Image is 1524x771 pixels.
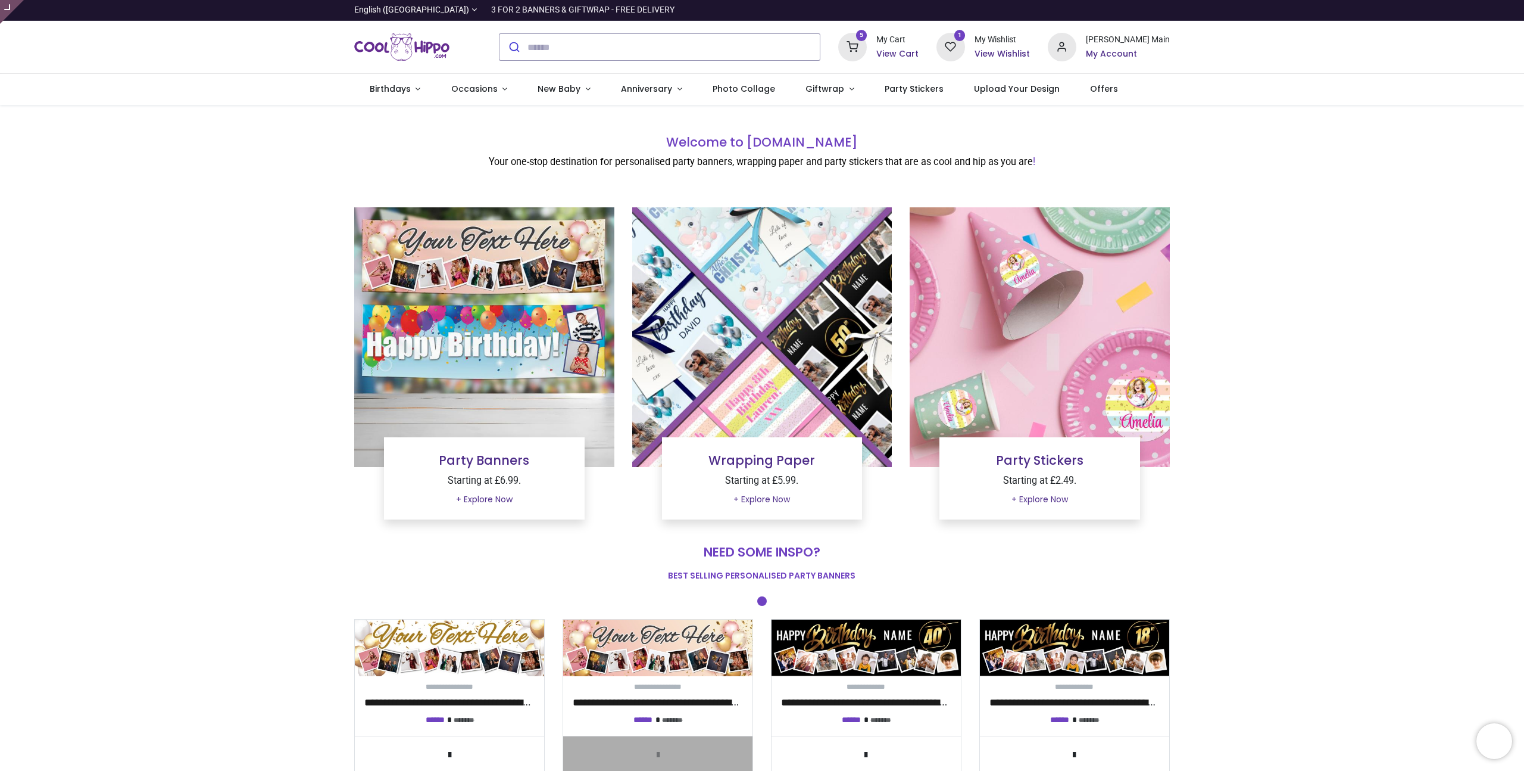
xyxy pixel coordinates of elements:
h4: Need some inspo? [354,543,1170,561]
a: Party Stickers [996,452,1083,469]
span: New Baby [538,83,580,95]
img: Cool Hippo [354,30,449,64]
font: ! [1033,156,1035,167]
span: Anniversary [621,83,672,95]
span: Photo Collage [713,83,775,95]
a: + Explore Now [1004,490,1076,510]
font: Welcome to [DOMAIN_NAME] [666,133,858,151]
a: Giftwrap [790,74,869,105]
a: Anniversary [605,74,697,105]
iframe: Customer reviews powered by Trustpilot [920,4,1170,16]
a: New Baby [523,74,606,105]
sup: 5 [856,30,867,41]
a: Logo of Cool Hippo [354,30,449,64]
a: + Explore Now [726,490,798,510]
div: My Cart [876,34,919,46]
p: Starting at £2.49. [949,474,1130,488]
a: Party Banners [439,452,529,469]
a: Wrapping Paper [708,452,815,469]
div: [PERSON_NAME] Main [1086,34,1170,46]
span: Birthdays [370,83,411,95]
a: Occasions [436,74,523,105]
font: Your one-stop destination for personalised party banners, wrapping paper and party stickers that ... [489,156,1033,167]
div: 3 FOR 2 BANNERS & GIFTWRAP - FREE DELIVERY [491,4,674,16]
a: View Wishlist [975,48,1030,60]
span: Occasions [451,83,498,95]
iframe: Brevo live chat [1476,723,1512,759]
a: View Cart [876,48,919,60]
a: English ([GEOGRAPHIC_DATA]) [354,4,477,16]
p: Starting at £6.99. [394,474,575,488]
a: 5 [838,42,867,51]
a: Birthdays [354,74,436,105]
span: Party Stickers [885,83,944,95]
font: best selling personalised party banners [668,570,855,582]
div: My Wishlist [975,34,1030,46]
sup: 1 [954,30,966,41]
a: + Explore Now [448,490,520,510]
span: Giftwrap [805,83,844,95]
span: Upload Your Design [974,83,1060,95]
a: 1 [936,42,965,51]
a: My Account [1086,48,1170,60]
button: Submit [499,34,527,60]
span: Offers [1090,83,1118,95]
p: Starting at £5.99. [672,474,853,488]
